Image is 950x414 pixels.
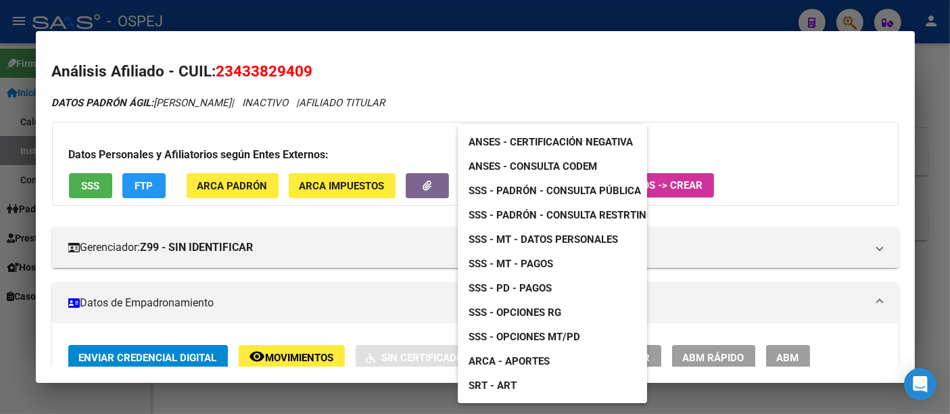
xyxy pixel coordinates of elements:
[458,252,564,276] a: SSS - MT - Pagos
[458,227,629,252] a: SSS - MT - Datos Personales
[458,203,680,227] a: SSS - Padrón - Consulta Restrtingida
[469,258,553,270] span: SSS - MT - Pagos
[469,331,580,343] span: SSS - Opciones MT/PD
[469,136,633,148] span: ANSES - Certificación Negativa
[469,379,517,392] span: SRT - ART
[458,300,572,325] a: SSS - Opciones RG
[469,306,561,319] span: SSS - Opciones RG
[458,276,563,300] a: SSS - PD - Pagos
[904,368,936,400] div: Open Intercom Messenger
[469,282,552,294] span: SSS - PD - Pagos
[458,349,561,373] a: ARCA - Aportes
[458,130,644,154] a: ANSES - Certificación Negativa
[458,154,608,179] a: ANSES - Consulta CODEM
[469,355,550,367] span: ARCA - Aportes
[469,185,641,197] span: SSS - Padrón - Consulta Pública
[469,233,618,246] span: SSS - MT - Datos Personales
[469,209,669,221] span: SSS - Padrón - Consulta Restrtingida
[458,373,647,398] a: SRT - ART
[458,325,591,349] a: SSS - Opciones MT/PD
[469,160,597,172] span: ANSES - Consulta CODEM
[458,179,652,203] a: SSS - Padrón - Consulta Pública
